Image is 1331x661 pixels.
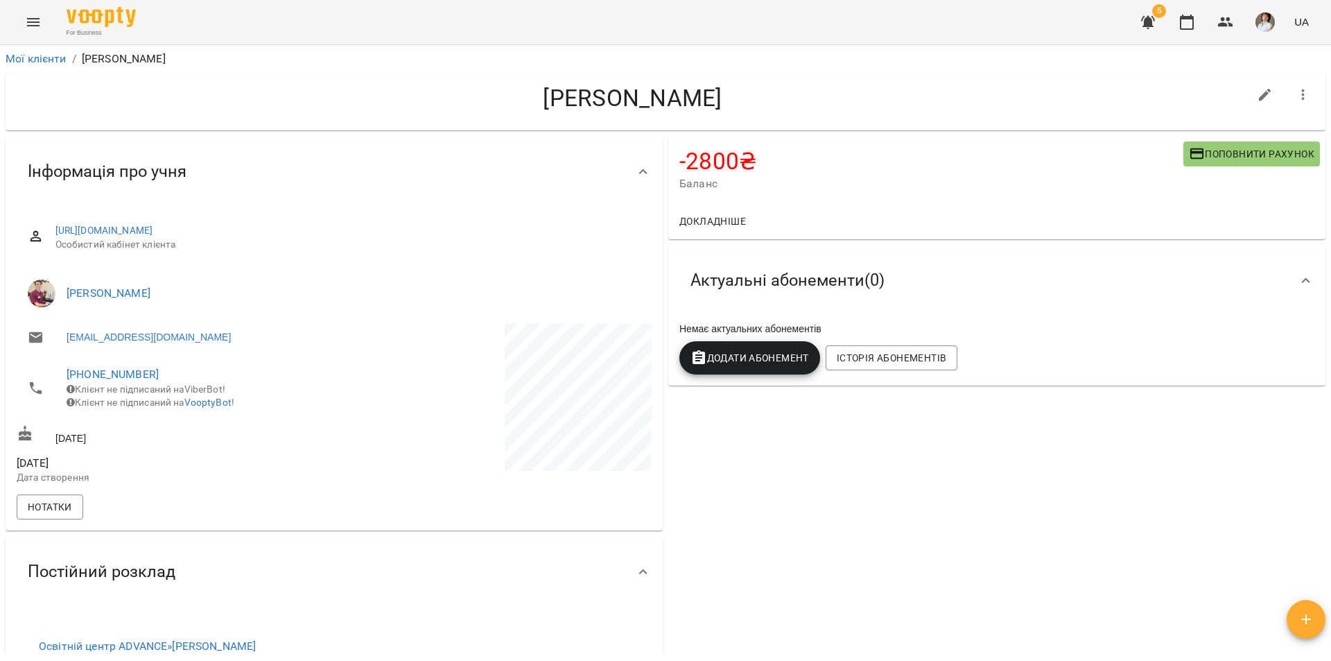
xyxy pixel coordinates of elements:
button: Історія абонементів [826,345,957,370]
div: Немає актуальних абонементів [677,319,1317,338]
span: Історія абонементів [837,350,946,366]
p: [PERSON_NAME] [82,51,166,67]
div: Інформація про учня [6,136,663,207]
span: Баланс [679,175,1183,192]
span: [DATE] [17,455,331,472]
a: Мої клієнти [6,52,67,65]
button: Нотатки [17,495,83,520]
button: Докладніше [674,209,751,234]
li: / [72,51,76,67]
h4: -2800 ₴ [679,147,1183,175]
a: VooptyBot [184,397,232,408]
nav: breadcrumb [6,51,1325,67]
button: Поповнити рахунок [1183,141,1320,166]
span: Інформація про учня [28,161,186,182]
a: [PERSON_NAME] [67,286,150,300]
span: Клієнт не підписаний на ViberBot! [67,384,225,395]
span: Особистий кабінет клієнта [55,238,641,252]
h4: [PERSON_NAME] [17,84,1249,112]
button: Menu [17,6,50,39]
div: Постійний розклад [6,536,663,608]
span: For Business [67,28,136,37]
button: Додати Абонемент [679,341,820,375]
span: Докладніше [679,213,746,230]
span: Актуальні абонементи ( 0 ) [690,270,885,291]
img: 06122fbd42512233cf3643b7d2b9a058.jpg [1255,12,1275,32]
a: [EMAIL_ADDRESS][DOMAIN_NAME] [67,330,231,344]
a: [PHONE_NUMBER] [67,368,159,381]
span: Клієнт не підписаний на ! [67,397,234,408]
a: [URL][DOMAIN_NAME] [55,225,153,236]
img: Бойко Дмитро Вікторович [28,280,55,307]
span: Поповнити рахунок [1189,146,1314,162]
div: Актуальні абонементи(0) [668,245,1325,316]
div: [DATE] [14,422,334,448]
span: Постійний розклад [28,561,175,583]
span: UA [1294,15,1309,29]
p: Дата створення [17,471,331,485]
span: 5 [1152,4,1166,18]
img: Voopty Logo [67,7,136,27]
button: UA [1289,9,1314,35]
span: Нотатки [28,499,72,515]
span: Додати Абонемент [690,350,809,366]
a: Освітній центр ADVANCE»[PERSON_NAME] [39,639,256,653]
